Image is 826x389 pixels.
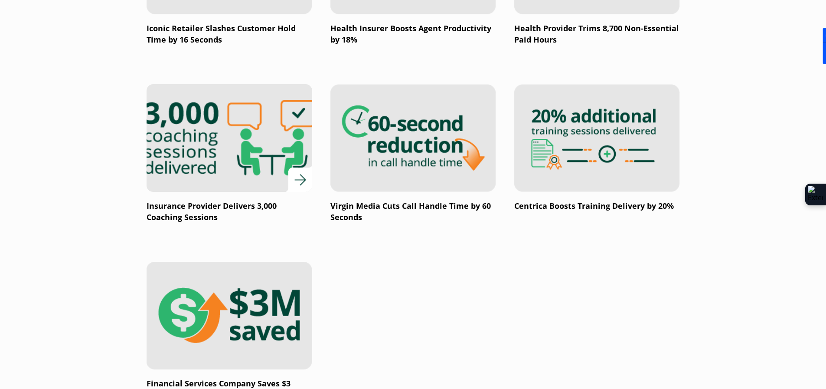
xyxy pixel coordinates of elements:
[514,84,680,212] a: Centrica Boosts Training Delivery by 20%
[147,23,312,46] p: Iconic Retailer Slashes Customer Hold Time by 16 Seconds
[330,201,496,223] p: Virgin Media Cuts Call Handle Time by 60 Seconds
[147,84,312,223] a: Insurance Provider Delivers 3,000 Coaching Sessions
[514,201,680,212] p: Centrica Boosts Training Delivery by 20%
[514,23,680,46] p: Health Provider Trims 8,700 Non-Essential Paid Hours
[808,186,823,203] img: Extension Icon
[147,201,312,223] p: Insurance Provider Delivers 3,000 Coaching Sessions
[330,23,496,46] p: Health Insurer Boosts Agent Productivity by 18%
[330,84,496,223] a: Virgin Media Cuts Call Handle Time by 60 Seconds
